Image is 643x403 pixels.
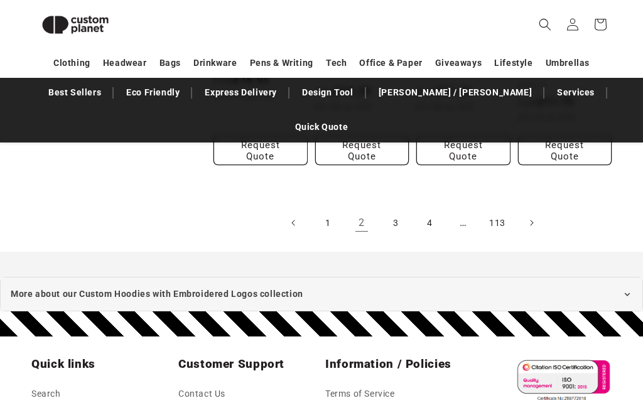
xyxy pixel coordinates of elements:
a: Previous page [280,209,308,237]
h2: Customer Support [178,357,318,372]
a: Design Tool [296,82,360,104]
a: Page 113 [484,209,511,237]
a: Quick Quote [289,116,355,138]
a: Express Delivery [198,82,283,104]
a: Drinkware [193,52,237,74]
button: Request Quote [416,136,511,165]
span: More about our Custom Hoodies with Embroidered Logos collection [11,286,303,302]
a: Lifestyle [494,52,532,74]
h2: Information / Policies [325,357,465,372]
a: Page 3 [382,209,409,237]
a: Bags [159,52,181,74]
a: Clothing [53,52,90,74]
a: Page 4 [416,209,443,237]
a: Services [551,82,601,104]
summary: Search [531,11,559,38]
a: Giveaways [435,52,482,74]
h2: Quick links [31,357,171,372]
a: Page 1 [314,209,342,237]
button: Request Quote [315,136,409,165]
a: Next page [517,209,545,237]
a: Eco Friendly [120,82,186,104]
button: Request Quote [518,136,612,165]
a: Page 2 [348,209,376,237]
nav: Pagination [213,209,612,237]
a: Best Sellers [42,82,107,104]
a: Headwear [103,52,147,74]
a: Pens & Writing [250,52,313,74]
span: … [450,209,477,237]
button: Request Quote [213,136,308,165]
a: Office & Paper [359,52,422,74]
img: Custom Planet [31,5,119,45]
a: Umbrellas [546,52,590,74]
a: [PERSON_NAME] / [PERSON_NAME] [372,82,538,104]
a: Tech [326,52,347,74]
iframe: Chat Widget [428,267,643,403]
